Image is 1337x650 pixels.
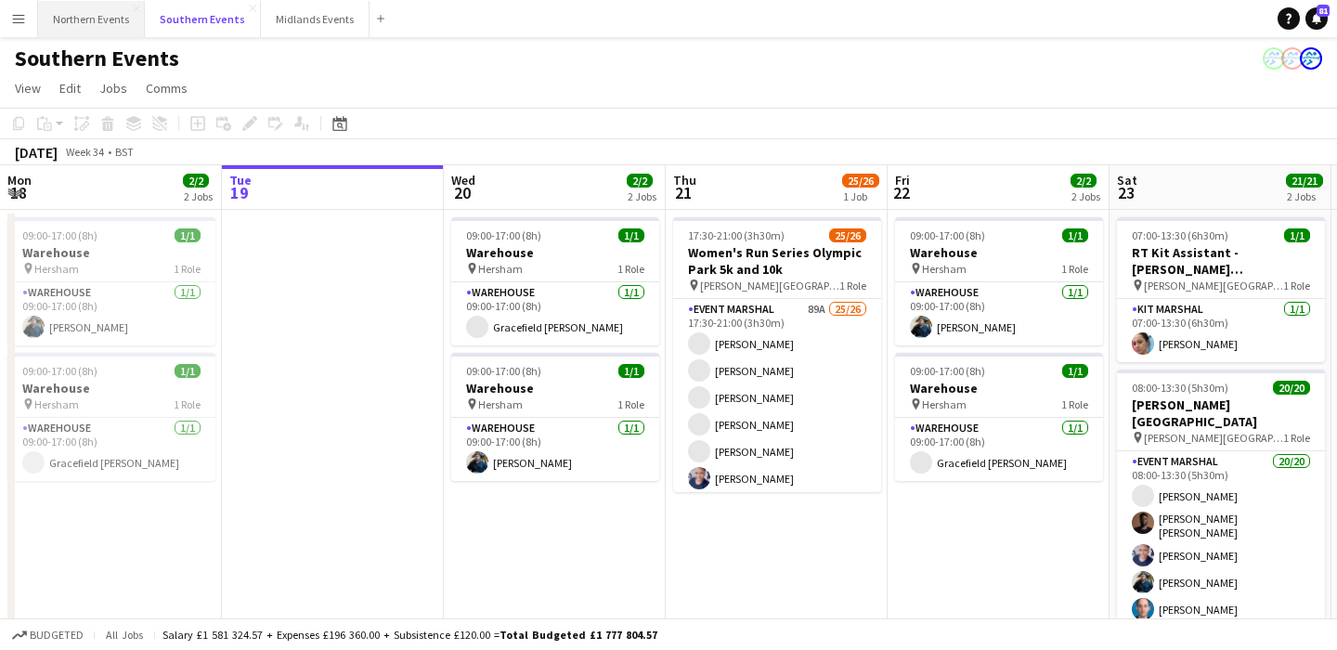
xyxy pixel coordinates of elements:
span: Hersham [34,397,79,411]
span: 1/1 [618,364,644,378]
span: 1 Role [1061,262,1088,276]
h1: Southern Events [15,45,179,72]
app-job-card: 09:00-17:00 (8h)1/1Warehouse Hersham1 RoleWarehouse1/109:00-17:00 (8h)Gracefield [PERSON_NAME] [895,353,1103,481]
span: 21 [670,182,696,203]
app-job-card: 09:00-17:00 (8h)1/1Warehouse Hersham1 RoleWarehouse1/109:00-17:00 (8h)[PERSON_NAME] [895,217,1103,345]
span: 1/1 [175,364,201,378]
a: 81 [1305,7,1328,30]
span: 1 Role [839,279,866,292]
app-card-role: Warehouse1/109:00-17:00 (8h)Gracefield [PERSON_NAME] [7,418,215,481]
span: 1/1 [1284,228,1310,242]
app-card-role: Warehouse1/109:00-17:00 (8h)Gracefield [PERSON_NAME] [895,418,1103,481]
h3: Warehouse [451,244,659,261]
span: [PERSON_NAME][GEOGRAPHIC_DATA] [1144,431,1283,445]
app-user-avatar: RunThrough Events [1300,47,1322,70]
span: 1 Role [174,262,201,276]
span: Tue [229,172,252,188]
div: 1 Job [843,189,878,203]
span: 1/1 [1062,228,1088,242]
span: 09:00-17:00 (8h) [22,364,97,378]
span: 1 Role [1061,397,1088,411]
span: 2/2 [183,174,209,188]
span: Budgeted [30,629,84,642]
span: 81 [1317,5,1330,17]
app-job-card: 09:00-17:00 (8h)1/1Warehouse Hersham1 RoleWarehouse1/109:00-17:00 (8h)Gracefield [PERSON_NAME] [451,217,659,345]
button: Southern Events [145,1,261,37]
span: View [15,80,41,97]
span: Comms [146,80,188,97]
span: 1 Role [174,397,201,411]
span: Hersham [922,397,967,411]
span: 09:00-17:00 (8h) [466,228,541,242]
app-job-card: 09:00-17:00 (8h)1/1Warehouse Hersham1 RoleWarehouse1/109:00-17:00 (8h)[PERSON_NAME] [7,217,215,345]
span: Hersham [478,397,523,411]
div: 2 Jobs [628,189,656,203]
span: Edit [59,80,81,97]
span: Sat [1117,172,1137,188]
span: 1/1 [618,228,644,242]
span: 20 [448,182,475,203]
span: Hersham [34,262,79,276]
div: Salary £1 581 324.57 + Expenses £196 360.00 + Subsistence £120.00 = [162,628,657,642]
span: 25/26 [829,228,866,242]
span: 09:00-17:00 (8h) [910,228,985,242]
span: 1 Role [1283,431,1310,445]
span: Hersham [478,262,523,276]
span: 22 [892,182,910,203]
span: Jobs [99,80,127,97]
span: Hersham [922,262,967,276]
h3: Warehouse [895,380,1103,396]
h3: Women's Run Series Olympic Park 5k and 10k [673,244,881,278]
span: 1 Role [617,397,644,411]
span: 25/26 [842,174,879,188]
span: 1/1 [175,228,201,242]
app-user-avatar: RunThrough Events [1263,47,1285,70]
app-card-role: Warehouse1/109:00-17:00 (8h)[PERSON_NAME] [895,282,1103,345]
span: 19 [227,182,252,203]
app-card-role: Warehouse1/109:00-17:00 (8h)[PERSON_NAME] [7,282,215,345]
button: Midlands Events [261,1,370,37]
button: Northern Events [38,1,145,37]
app-card-role: Warehouse1/109:00-17:00 (8h)Gracefield [PERSON_NAME] [451,282,659,345]
span: 09:00-17:00 (8h) [910,364,985,378]
span: Week 34 [61,145,108,159]
span: Mon [7,172,32,188]
span: 2/2 [1071,174,1097,188]
span: 21/21 [1286,174,1323,188]
span: 1 Role [617,262,644,276]
span: 2/2 [627,174,653,188]
span: 09:00-17:00 (8h) [22,228,97,242]
app-card-role: Warehouse1/109:00-17:00 (8h)[PERSON_NAME] [451,418,659,481]
span: Fri [895,172,910,188]
app-job-card: 17:30-21:00 (3h30m)25/26Women's Run Series Olympic Park 5k and 10k [PERSON_NAME][GEOGRAPHIC_DATA]... [673,217,881,492]
h3: RT Kit Assistant - [PERSON_NAME][GEOGRAPHIC_DATA] [GEOGRAPHIC_DATA] [1117,244,1325,278]
div: 2 Jobs [1287,189,1322,203]
span: 17:30-21:00 (3h30m) [688,228,785,242]
span: 07:00-13:30 (6h30m) [1132,228,1228,242]
span: Wed [451,172,475,188]
app-job-card: 08:00-13:30 (5h30m)20/20[PERSON_NAME][GEOGRAPHIC_DATA] [PERSON_NAME][GEOGRAPHIC_DATA]1 RoleEvent ... [1117,370,1325,644]
span: 18 [5,182,32,203]
h3: Warehouse [895,244,1103,261]
a: Comms [138,76,195,100]
app-card-role: Kit Marshal1/107:00-13:30 (6h30m)[PERSON_NAME] [1117,299,1325,362]
span: 08:00-13:30 (5h30m) [1132,381,1228,395]
app-job-card: 07:00-13:30 (6h30m)1/1RT Kit Assistant - [PERSON_NAME][GEOGRAPHIC_DATA] [GEOGRAPHIC_DATA] [PERSON... [1117,217,1325,362]
div: 2 Jobs [184,189,213,203]
div: BST [115,145,134,159]
span: Total Budgeted £1 777 804.57 [500,628,657,642]
h3: Warehouse [7,380,215,396]
a: Edit [52,76,88,100]
span: 09:00-17:00 (8h) [466,364,541,378]
span: Thu [673,172,696,188]
div: 09:00-17:00 (8h)1/1Warehouse Hersham1 RoleWarehouse1/109:00-17:00 (8h)Gracefield [PERSON_NAME] [7,353,215,481]
span: [PERSON_NAME][GEOGRAPHIC_DATA], [STREET_ADDRESS] [700,279,839,292]
span: 20/20 [1273,381,1310,395]
button: Budgeted [9,625,86,645]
